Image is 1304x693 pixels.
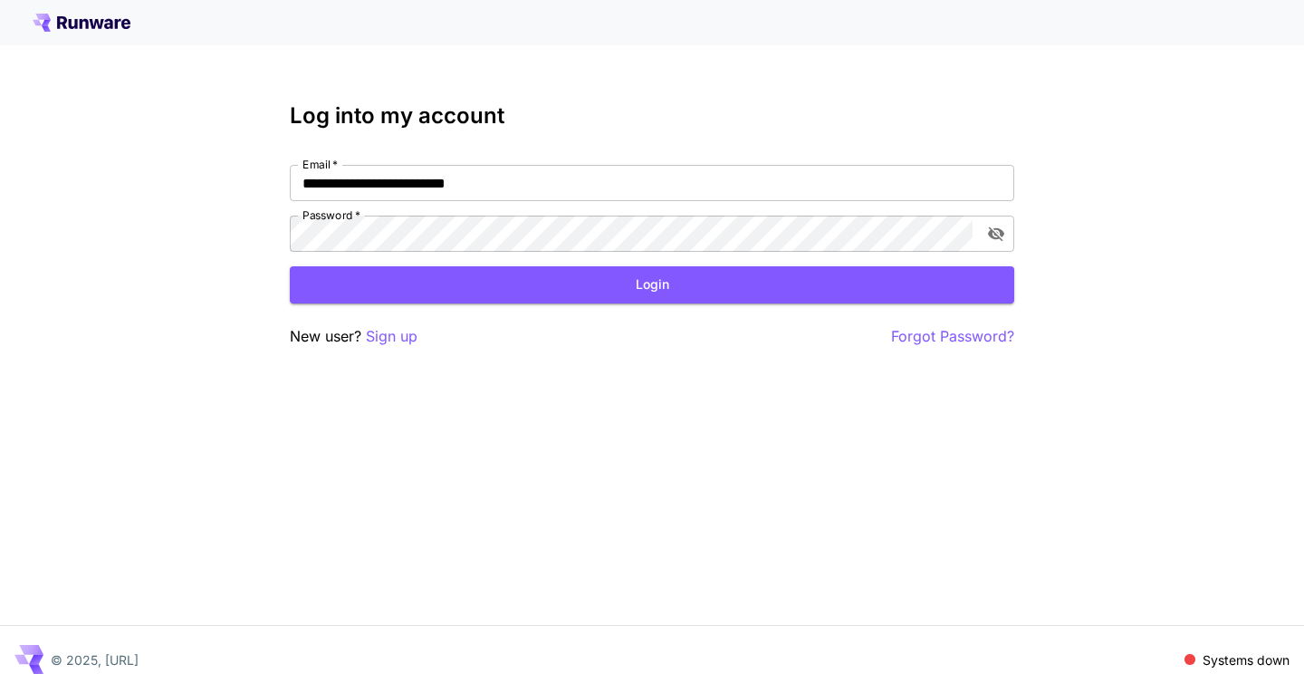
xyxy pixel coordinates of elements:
[366,325,417,348] button: Sign up
[1203,650,1290,669] p: Systems down
[290,103,1014,129] h3: Log into my account
[980,217,1012,250] button: toggle password visibility
[290,325,417,348] p: New user?
[290,266,1014,303] button: Login
[302,157,338,172] label: Email
[51,650,139,669] p: © 2025, [URL]
[302,207,360,223] label: Password
[891,325,1014,348] button: Forgot Password?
